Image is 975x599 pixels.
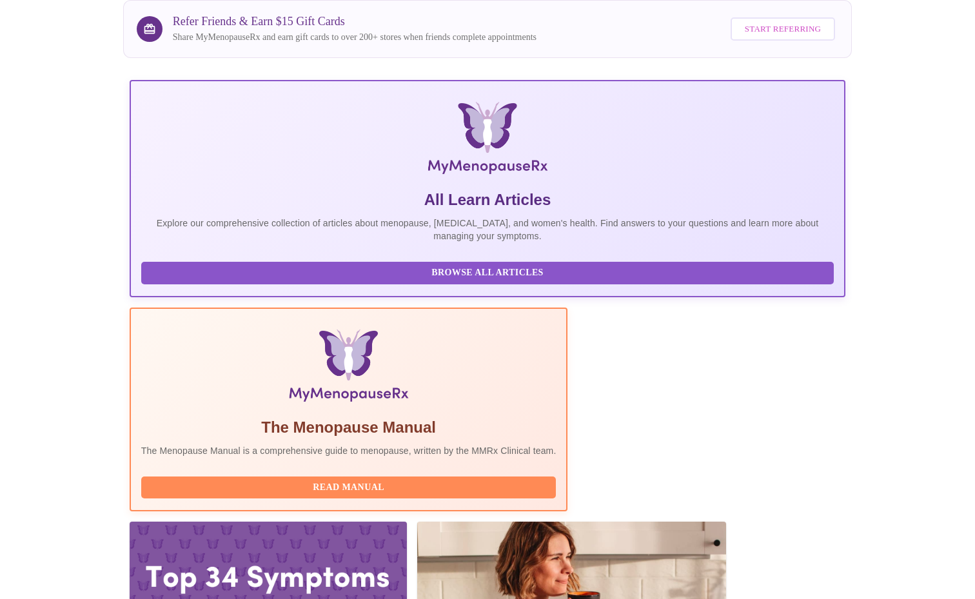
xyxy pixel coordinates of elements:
[173,31,537,44] p: Share MyMenopauseRx and earn gift cards to over 200+ stores when friends complete appointments
[141,481,560,492] a: Read Manual
[154,480,544,496] span: Read Manual
[731,17,835,41] button: Start Referring
[141,217,834,242] p: Explore our comprehensive collection of articles about menopause, [MEDICAL_DATA], and women's hea...
[141,476,556,499] button: Read Manual
[141,262,834,284] button: Browse All Articles
[141,444,556,457] p: The Menopause Manual is a comprehensive guide to menopause, written by the MMRx Clinical team.
[141,190,834,210] h5: All Learn Articles
[249,102,727,179] img: MyMenopauseRx Logo
[745,22,821,37] span: Start Referring
[154,265,821,281] span: Browse All Articles
[727,11,838,48] a: Start Referring
[207,329,490,407] img: Menopause Manual
[173,15,537,28] h3: Refer Friends & Earn $15 Gift Cards
[141,417,556,438] h5: The Menopause Manual
[141,266,837,277] a: Browse All Articles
